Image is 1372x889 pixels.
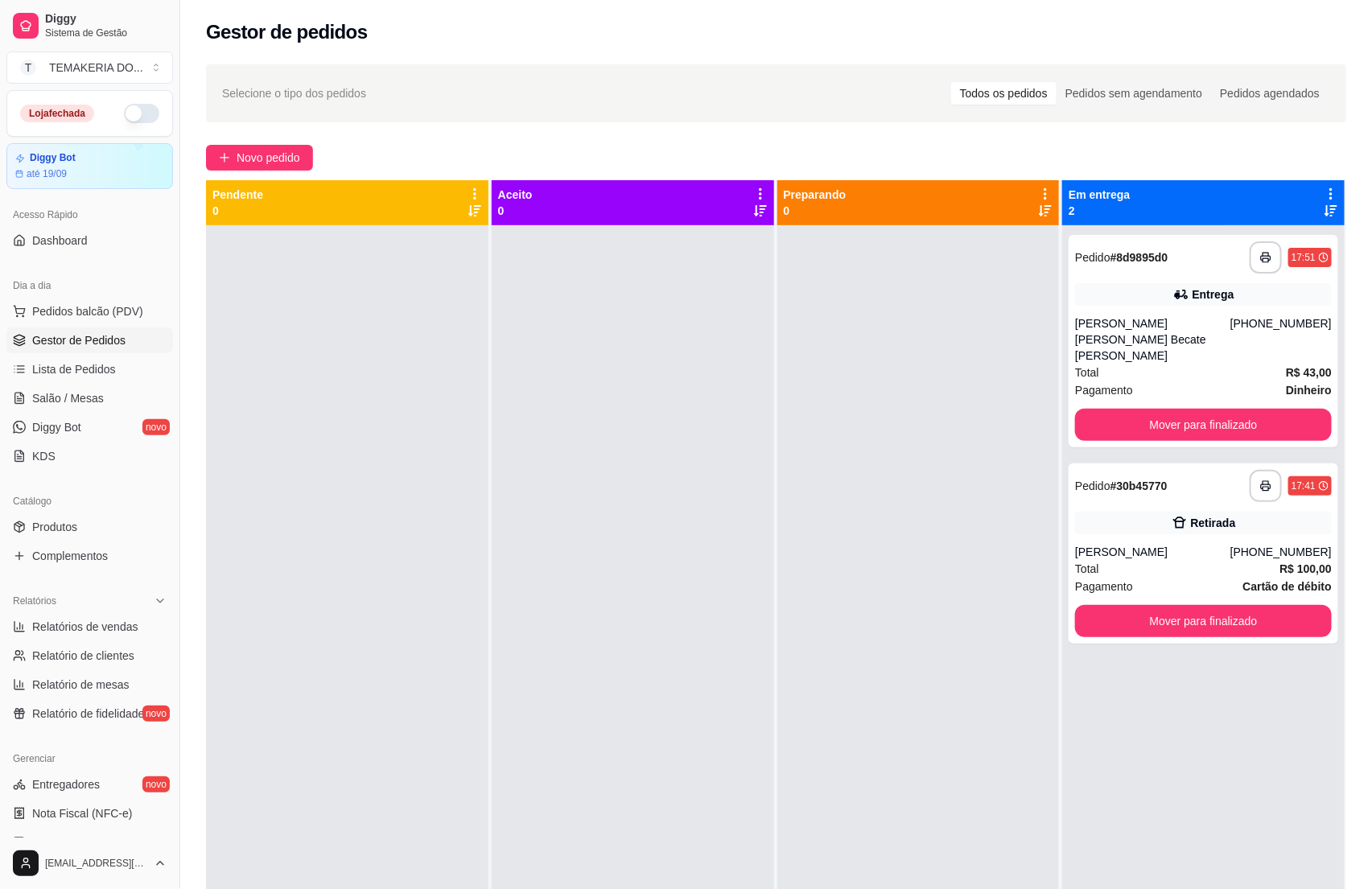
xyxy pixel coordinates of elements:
a: DiggySistema de Gestão [6,6,173,45]
div: [PERSON_NAME] [1075,544,1230,560]
div: Gerenciar [6,746,173,772]
span: Diggy Bot [32,419,81,435]
span: Gestor de Pedidos [32,332,126,348]
div: Loja fechada [20,105,94,122]
button: Pedidos balcão (PDV) [6,298,173,324]
a: Relatório de mesas [6,672,173,698]
a: Lista de Pedidos [6,356,173,382]
a: Relatório de fidelidadenovo [6,701,173,726]
span: Total [1075,364,1099,381]
strong: R$ 43,00 [1286,366,1332,379]
span: Nota Fiscal (NFC-e) [32,805,132,821]
span: Pagamento [1075,381,1133,399]
a: Dashboard [6,228,173,253]
span: Pedido [1075,479,1110,492]
h2: Gestor de pedidos [206,19,368,45]
div: Dia a dia [6,273,173,298]
a: Entregadoresnovo [6,772,173,797]
strong: # 8d9895d0 [1110,251,1168,264]
a: Relatórios de vendas [6,614,173,640]
span: Dashboard [32,233,88,249]
a: Diggy Botnovo [6,414,173,440]
span: [EMAIL_ADDRESS][DOMAIN_NAME] [45,857,147,870]
div: [PHONE_NUMBER] [1230,544,1332,560]
button: [EMAIL_ADDRESS][DOMAIN_NAME] [6,844,173,883]
p: Pendente [212,187,263,203]
span: Relatório de mesas [32,677,130,693]
span: Controle de caixa [32,834,120,850]
span: Pagamento [1075,578,1133,595]
p: 0 [212,203,263,219]
span: Relatório de fidelidade [32,706,144,722]
span: Diggy [45,12,167,27]
span: Total [1075,560,1099,578]
div: 17:51 [1292,251,1316,264]
p: 0 [784,203,847,219]
span: Selecione o tipo dos pedidos [222,84,366,102]
article: até 19/09 [27,167,67,180]
a: Complementos [6,543,173,569]
div: Catálogo [6,488,173,514]
button: Select a team [6,51,173,84]
a: KDS [6,443,173,469]
p: Em entrega [1069,187,1130,203]
span: plus [219,152,230,163]
span: Relatórios de vendas [32,619,138,635]
div: TEMAKERIA DO ... [49,60,143,76]
article: Diggy Bot [30,152,76,164]
span: Pedidos balcão (PDV) [32,303,143,319]
strong: # 30b45770 [1110,479,1168,492]
div: Pedidos agendados [1211,82,1329,105]
p: Preparando [784,187,847,203]
strong: R$ 100,00 [1279,562,1332,575]
span: Relatório de clientes [32,648,134,664]
span: Relatórios [13,595,56,607]
a: Diggy Botaté 19/09 [6,143,173,189]
div: Entrega [1193,286,1234,303]
span: Complementos [32,548,108,564]
a: Gestor de Pedidos [6,327,173,353]
span: KDS [32,448,56,464]
div: Acesso Rápido [6,202,173,228]
div: Todos os pedidos [951,82,1057,105]
span: Produtos [32,519,77,535]
strong: Cartão de débito [1243,580,1332,593]
div: 17:41 [1292,479,1316,492]
span: Entregadores [32,776,100,792]
span: T [20,60,36,76]
strong: Dinheiro [1286,384,1332,397]
button: Mover para finalizado [1075,409,1332,441]
div: [PERSON_NAME] [PERSON_NAME] Becate [PERSON_NAME] [1075,315,1230,364]
div: [PHONE_NUMBER] [1230,315,1332,364]
a: Controle de caixa [6,829,173,855]
p: 2 [1069,203,1130,219]
div: Pedidos sem agendamento [1057,82,1211,105]
span: Lista de Pedidos [32,361,116,377]
a: Nota Fiscal (NFC-e) [6,801,173,826]
span: Pedido [1075,251,1110,264]
button: Alterar Status [124,104,159,123]
a: Salão / Mesas [6,385,173,411]
a: Relatório de clientes [6,643,173,669]
button: Novo pedido [206,145,313,171]
span: Sistema de Gestão [45,27,167,39]
button: Mover para finalizado [1075,605,1332,637]
span: Salão / Mesas [32,390,104,406]
span: Novo pedido [237,149,300,167]
a: Produtos [6,514,173,540]
p: Aceito [498,187,533,203]
div: Retirada [1191,515,1236,531]
p: 0 [498,203,533,219]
